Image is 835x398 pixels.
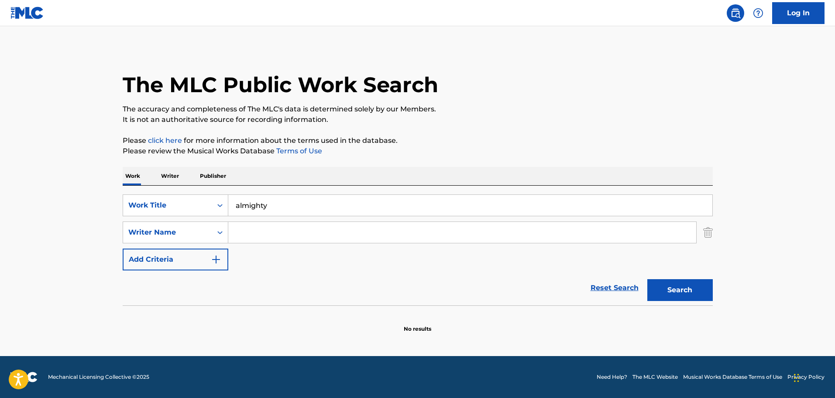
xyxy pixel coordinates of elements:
p: The accuracy and completeness of The MLC's data is determined solely by our Members. [123,104,713,114]
p: No results [404,315,431,333]
span: Mechanical Licensing Collective © 2025 [48,373,149,381]
img: logo [10,372,38,382]
a: Need Help? [597,373,627,381]
div: Writer Name [128,227,207,238]
img: search [730,8,741,18]
button: Search [647,279,713,301]
div: Work Title [128,200,207,211]
a: The MLC Website [632,373,678,381]
img: MLC Logo [10,7,44,19]
a: Reset Search [586,278,643,298]
a: click here [148,136,182,145]
div: Drag [794,365,799,391]
p: Publisher [197,167,229,185]
p: It is not an authoritative source for recording information. [123,114,713,125]
a: Terms of Use [275,147,322,155]
form: Search Form [123,194,713,305]
p: Please for more information about the terms used in the database. [123,135,713,146]
p: Please review the Musical Works Database [123,146,713,156]
img: help [753,8,763,18]
img: Delete Criterion [703,221,713,243]
p: Work [123,167,143,185]
a: Musical Works Database Terms of Use [683,373,782,381]
img: 9d2ae6d4665cec9f34b9.svg [211,254,221,265]
a: Privacy Policy [787,373,825,381]
div: Help [749,4,767,22]
p: Writer [158,167,182,185]
a: Log In [772,2,825,24]
h1: The MLC Public Work Search [123,72,438,98]
a: Public Search [727,4,744,22]
iframe: Chat Widget [791,356,835,398]
button: Add Criteria [123,249,228,270]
